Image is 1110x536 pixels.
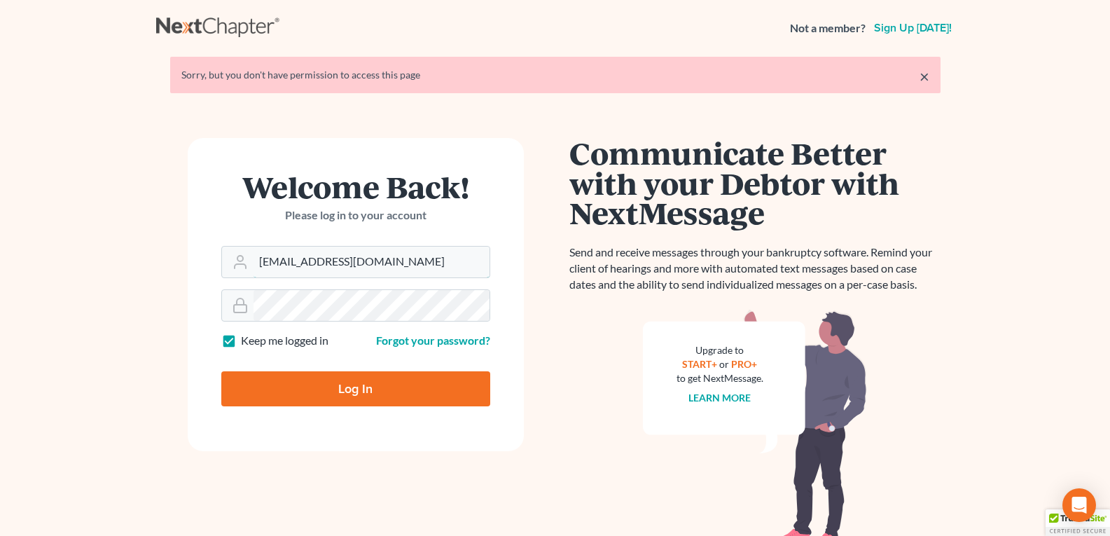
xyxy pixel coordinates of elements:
[871,22,955,34] a: Sign up [DATE]!
[221,207,490,224] p: Please log in to your account
[181,68,929,82] div: Sorry, but you don't have permission to access this page
[221,371,490,406] input: Log In
[677,343,763,357] div: Upgrade to
[677,371,763,385] div: to get NextMessage.
[376,334,490,347] a: Forgot your password?
[1062,488,1096,522] div: Open Intercom Messenger
[682,358,717,370] a: START+
[920,68,929,85] a: ×
[221,172,490,202] h1: Welcome Back!
[719,358,729,370] span: or
[731,358,757,370] a: PRO+
[688,392,751,404] a: Learn more
[569,138,941,228] h1: Communicate Better with your Debtor with NextMessage
[790,20,866,36] strong: Not a member?
[569,245,941,293] p: Send and receive messages through your bankruptcy software. Remind your client of hearings and mo...
[254,247,490,277] input: Email Address
[1046,509,1110,536] div: TrustedSite Certified
[241,333,328,349] label: Keep me logged in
